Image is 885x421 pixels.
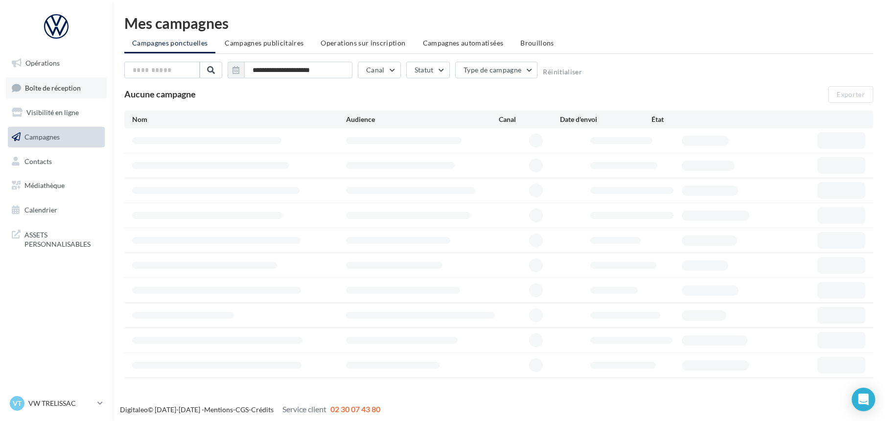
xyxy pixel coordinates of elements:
div: État [652,115,743,124]
a: Boîte de réception [6,77,107,98]
span: Médiathèque [24,181,65,189]
span: ASSETS PERSONNALISABLES [24,228,101,249]
span: Aucune campagne [124,89,196,99]
span: Campagnes [24,133,60,141]
div: Mes campagnes [124,16,873,30]
span: Contacts [24,157,52,165]
a: Crédits [251,405,274,414]
div: Audience [346,115,499,124]
button: Réinitialiser [543,68,582,76]
button: Type de campagne [455,62,538,78]
span: 02 30 07 43 80 [330,404,380,414]
a: Mentions [204,405,233,414]
div: Date d'envoi [560,115,652,124]
div: Nom [132,115,346,124]
div: Canal [499,115,560,124]
a: VT VW TRELISSAC [8,394,105,413]
a: Digitaleo [120,405,148,414]
button: Statut [406,62,450,78]
a: Médiathèque [6,175,107,196]
span: Opérations [25,59,60,67]
span: Service client [282,404,326,414]
a: Calendrier [6,200,107,220]
span: © [DATE]-[DATE] - - - [120,405,380,414]
span: Boîte de réception [25,83,81,92]
button: Exporter [828,86,873,103]
span: Brouillons [520,39,554,47]
a: Campagnes [6,127,107,147]
a: Contacts [6,151,107,172]
span: Visibilité en ligne [26,108,79,117]
a: Visibilité en ligne [6,102,107,123]
p: VW TRELISSAC [28,398,93,408]
span: Campagnes automatisées [423,39,504,47]
span: Campagnes publicitaires [225,39,303,47]
span: Operations sur inscription [321,39,405,47]
span: Calendrier [24,206,57,214]
a: Opérations [6,53,107,73]
span: VT [13,398,22,408]
a: CGS [235,405,249,414]
button: Canal [358,62,401,78]
a: ASSETS PERSONNALISABLES [6,224,107,253]
div: Open Intercom Messenger [852,388,875,411]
